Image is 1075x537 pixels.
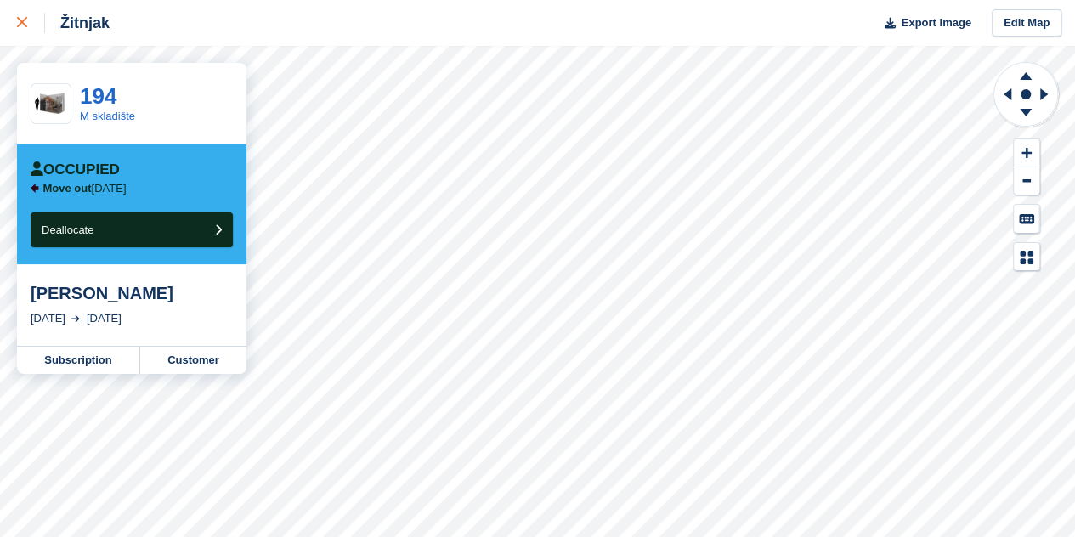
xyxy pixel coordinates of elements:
div: Žitnjak [45,13,110,33]
button: Export Image [874,9,971,37]
img: 60-sqft-unit.jpg [31,89,71,119]
button: Zoom In [1014,139,1039,167]
button: Deallocate [31,212,233,247]
span: Deallocate [42,223,93,236]
div: [PERSON_NAME] [31,283,233,303]
button: Zoom Out [1014,167,1039,195]
div: Occupied [31,161,120,178]
button: Keyboard Shortcuts [1014,205,1039,233]
div: [DATE] [87,310,122,327]
img: arrow-left-icn-90495f2de72eb5bd0bd1c3c35deca35cc13f817d75bef06ecd7c0b315636ce7e.svg [31,184,39,193]
span: Export Image [901,14,970,31]
button: Map Legend [1014,243,1039,271]
span: Move out [43,182,92,195]
a: Customer [140,347,246,374]
a: 194 [80,83,116,109]
div: [DATE] [31,310,65,327]
p: [DATE] [43,182,127,195]
a: M skladište [80,110,135,122]
a: Edit Map [992,9,1061,37]
img: arrow-right-light-icn-cde0832a797a2874e46488d9cf13f60e5c3a73dbe684e267c42b8395dfbc2abf.svg [71,315,80,322]
a: Subscription [17,347,140,374]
